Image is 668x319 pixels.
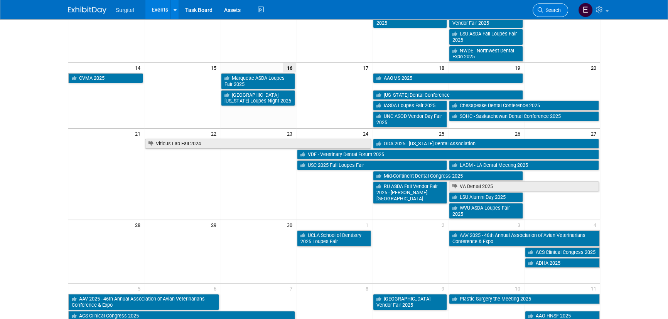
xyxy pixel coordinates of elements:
a: Search [533,3,568,17]
a: Plastic Surgery the Meeting 2025 [449,294,600,304]
a: Case Western ASDA Vendor Fair 2025 [449,12,523,28]
a: ODA 2025 - [US_STATE] Dental Association [373,139,599,149]
span: 5 [137,284,144,293]
span: 3 [517,220,524,230]
a: Viticus Lab Fall 2024 [145,139,371,149]
a: SOHC - Saskatchewan Dental Conference 2025 [449,111,599,121]
a: Marquette ASDA Loupes Fair 2025 [221,73,295,89]
a: VDF - Veterinary Dental Forum 2025 [297,149,599,159]
span: 18 [438,63,448,72]
a: USC 2025 Fall Loupes Fair [297,160,447,170]
span: 29 [210,220,220,230]
a: ADHA 2025 [525,258,600,268]
span: 28 [134,220,144,230]
span: 15 [210,63,220,72]
span: 21 [134,129,144,138]
a: LSU ASDA Fall Loupes Fair 2025 [449,29,523,45]
span: 26 [514,129,524,138]
span: 9 [441,284,448,293]
span: 17 [362,63,372,72]
span: 14 [134,63,144,72]
span: 30 [286,220,296,230]
img: Event Coordinator [578,3,593,17]
a: Loma [PERSON_NAME] Fair 2025 [373,12,447,28]
a: NWDE - Northwest Dental Expo 2025 [449,46,523,62]
a: WVU ASDA Loupes Fair 2025 [449,203,523,219]
a: Mid-Continent Dental Congress 2025 [373,171,523,181]
span: 4 [593,220,600,230]
a: LSU Alumni Day 2025 [449,192,523,202]
span: 23 [286,129,296,138]
a: VA Dental 2025 [449,181,599,191]
span: Search [543,7,561,13]
a: [GEOGRAPHIC_DATA] Vendor Fair 2025 [373,294,447,310]
span: 25 [438,129,448,138]
span: 24 [362,129,372,138]
span: 19 [514,63,524,72]
a: LADM - LA Dental Meeting 2025 [449,160,599,170]
span: 16 [283,63,296,72]
span: 7 [289,284,296,293]
a: RU ASDA Fall Vendor Fair 2025 - [PERSON_NAME][GEOGRAPHIC_DATA] [373,181,447,203]
span: 20 [590,63,600,72]
img: ExhibitDay [68,7,106,14]
a: UNC ASOD Vendor Day Fair 2025 [373,111,447,127]
a: AAOMS 2025 [373,73,523,83]
span: 22 [210,129,220,138]
a: UCLA School of Dentistry 2025 Loupes Fair [297,230,371,246]
span: 10 [514,284,524,293]
a: IASDA Loupes Fair 2025 [373,101,447,111]
span: Surgitel [116,7,134,13]
span: 1 [365,220,372,230]
a: AAV 2025 - 46th Annual Association of Avian Veterinarians Conference & Expo [68,294,219,310]
span: 27 [590,129,600,138]
span: 6 [213,284,220,293]
a: [US_STATE] Dental Conference [373,90,523,100]
a: AAV 2025 - 46th Annual Association of Avian Veterinarians Conference & Expo [449,230,600,246]
a: [GEOGRAPHIC_DATA][US_STATE] Loupes Night 2025 [221,90,295,106]
span: 8 [365,284,372,293]
span: 2 [441,220,448,230]
span: 11 [590,284,600,293]
a: ACS Clinical Congress 2025 [525,247,600,257]
a: Chesapeake Dental Conference 2025 [449,101,599,111]
a: CVMA 2025 [68,73,143,83]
